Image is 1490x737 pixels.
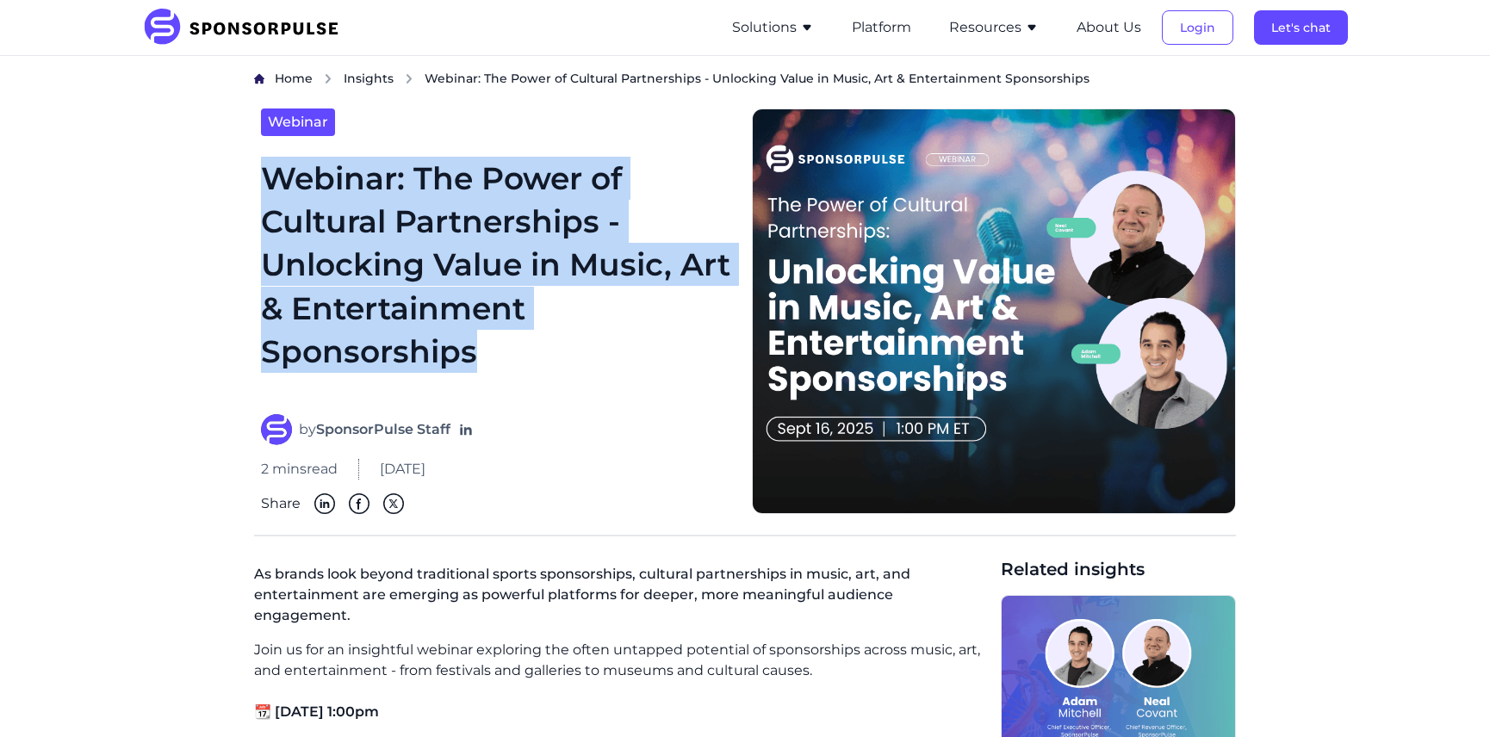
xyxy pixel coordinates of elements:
a: Webinar [261,108,335,136]
span: Home [275,71,313,86]
button: About Us [1077,17,1141,38]
img: chevron right [323,73,333,84]
a: Platform [852,20,911,35]
button: Solutions [732,17,814,38]
span: by [299,419,450,440]
h1: Webinar: The Power of Cultural Partnerships - Unlocking Value in Music, Art & Entertainment Spons... [261,157,731,393]
img: Linkedin [314,493,335,514]
span: Share [261,493,301,514]
img: SponsorPulse Staff [261,414,292,445]
p: Join us for an insightful webinar exploring the often untapped potential of sponsorships across m... [254,640,987,681]
button: Platform [852,17,911,38]
span: [DATE] [380,459,425,480]
button: Login [1162,10,1233,45]
img: Twitter [383,493,404,514]
a: Home [275,70,313,88]
img: Home [254,73,264,84]
span: Insights [344,71,394,86]
a: Follow on LinkedIn [457,421,475,438]
a: Login [1162,20,1233,35]
span: Related insights [1001,557,1236,581]
img: SponsorPulse [142,9,351,46]
a: Insights [344,70,394,88]
img: Webinar header image [752,108,1236,514]
span: 📆 [DATE] 1:00pm [254,703,379,720]
img: Facebook [349,493,369,514]
img: chevron right [404,73,414,84]
strong: SponsorPulse Staff [316,421,450,437]
p: As brands look beyond traditional sports sponsorships, cultural partnerships in music, art, and e... [254,557,987,640]
button: Let's chat [1254,10,1348,45]
iframe: Chat Widget [1404,654,1490,737]
button: Resources [949,17,1039,38]
span: Webinar: The Power of Cultural Partnerships - Unlocking Value in Music, Art & Entertainment Spons... [425,70,1090,87]
span: 2 mins read [261,459,338,480]
a: About Us [1077,20,1141,35]
a: Let's chat [1254,20,1348,35]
